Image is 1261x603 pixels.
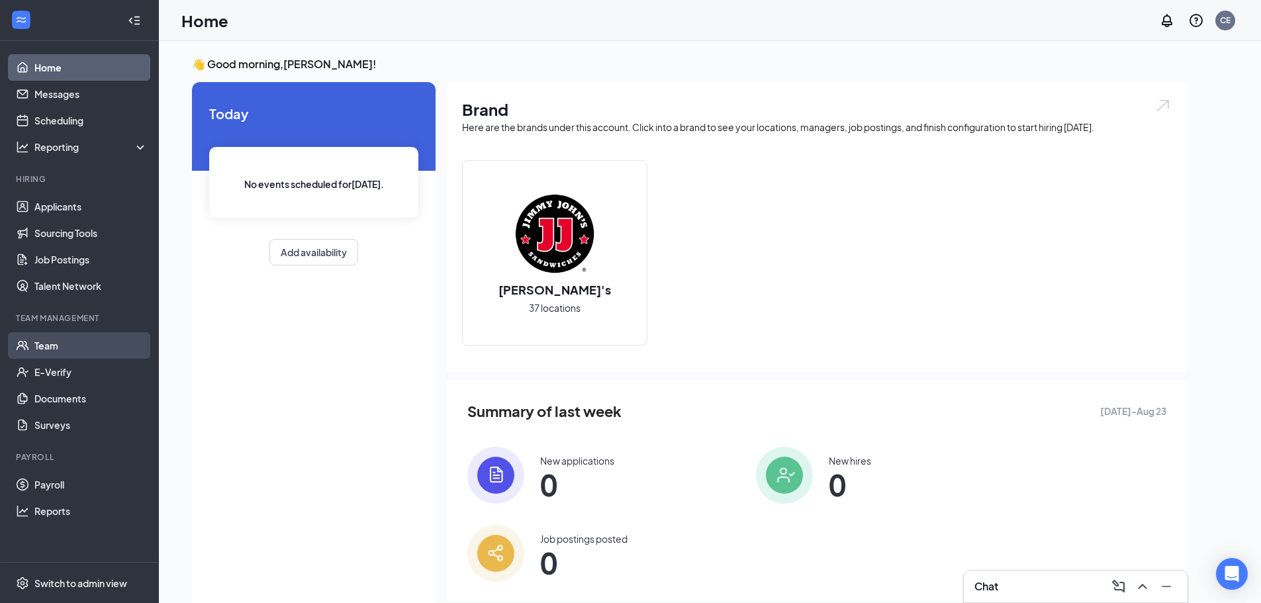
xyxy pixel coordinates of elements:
button: ComposeMessage [1108,576,1129,597]
div: Reporting [34,140,148,154]
a: Scheduling [34,107,148,134]
a: Messages [34,81,148,107]
img: icon [467,447,524,504]
svg: Minimize [1158,579,1174,594]
a: Surveys [34,412,148,438]
div: Here are the brands under this account. Click into a brand to see your locations, managers, job p... [462,120,1172,134]
span: 0 [829,473,871,496]
h2: [PERSON_NAME]'s [485,281,624,298]
svg: Collapse [128,14,141,27]
svg: Analysis [16,140,29,154]
a: Job Postings [34,246,148,273]
a: Home [34,54,148,81]
div: New hires [829,454,871,467]
button: Add availability [269,239,358,265]
a: E-Verify [34,359,148,385]
a: Applicants [34,193,148,220]
img: open.6027fd2a22e1237b5b06.svg [1154,98,1172,113]
span: Summary of last week [467,400,622,423]
div: Open Intercom Messenger [1216,558,1248,590]
button: Minimize [1156,576,1177,597]
a: Payroll [34,471,148,498]
div: Hiring [16,173,145,185]
div: Job postings posted [540,532,628,545]
h3: 👋 Good morning, [PERSON_NAME] ! [192,57,1188,71]
svg: WorkstreamLogo [15,13,28,26]
span: [DATE] - Aug 23 [1100,404,1166,418]
svg: ChevronUp [1135,579,1150,594]
a: Team [34,332,148,359]
span: No events scheduled for [DATE] . [244,177,384,191]
h3: Chat [974,579,998,594]
img: icon [756,447,813,504]
div: Switch to admin view [34,577,127,590]
img: icon [467,525,524,582]
svg: Notifications [1159,13,1175,28]
h1: Home [181,9,228,32]
a: Documents [34,385,148,412]
div: CE [1220,15,1231,26]
a: Talent Network [34,273,148,299]
span: 0 [540,551,628,575]
svg: Settings [16,577,29,590]
img: Jimmy John's [512,191,597,276]
svg: ComposeMessage [1111,579,1127,594]
button: ChevronUp [1132,576,1153,597]
svg: QuestionInfo [1188,13,1204,28]
span: Today [209,103,418,124]
div: Team Management [16,312,145,324]
div: New applications [540,454,614,467]
a: Sourcing Tools [34,220,148,246]
h1: Brand [462,98,1172,120]
span: 0 [540,473,614,496]
span: 37 locations [529,301,581,315]
a: Reports [34,498,148,524]
div: Payroll [16,451,145,463]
